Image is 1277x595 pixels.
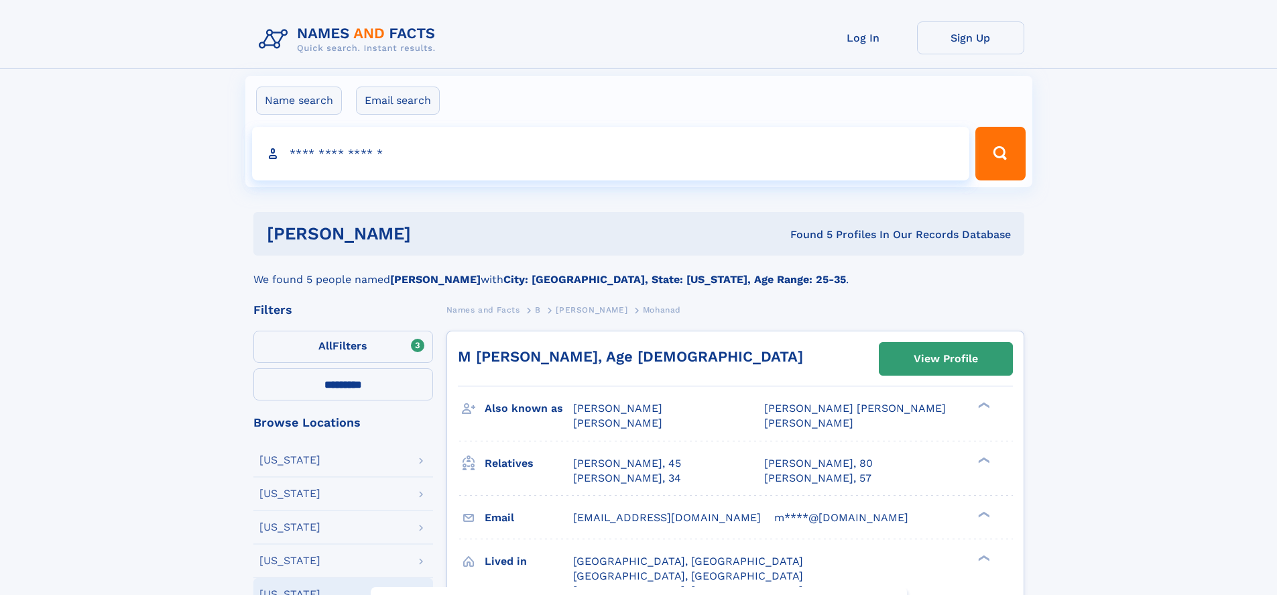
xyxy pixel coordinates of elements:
[764,456,873,471] a: [PERSON_NAME], 80
[535,305,541,315] span: B
[252,127,970,180] input: search input
[975,553,991,562] div: ❯
[764,417,853,429] span: [PERSON_NAME]
[879,343,1012,375] a: View Profile
[556,301,627,318] a: [PERSON_NAME]
[810,21,917,54] a: Log In
[318,339,332,352] span: All
[485,452,573,475] h3: Relatives
[253,256,1024,288] div: We found 5 people named with .
[458,348,803,365] a: M [PERSON_NAME], Age [DEMOGRAPHIC_DATA]
[975,127,1025,180] button: Search Button
[573,456,681,471] a: [PERSON_NAME], 45
[267,225,601,242] h1: [PERSON_NAME]
[573,402,662,415] span: [PERSON_NAME]
[485,397,573,420] h3: Also known as
[764,402,946,415] span: [PERSON_NAME] [PERSON_NAME]
[601,227,1011,242] div: Found 5 Profiles In Our Records Database
[764,471,871,486] a: [PERSON_NAME], 57
[253,21,446,58] img: Logo Names and Facts
[573,570,803,582] span: [GEOGRAPHIC_DATA], [GEOGRAPHIC_DATA]
[503,273,846,286] b: City: [GEOGRAPHIC_DATA], State: [US_STATE], Age Range: 25-35
[535,301,541,318] a: B
[259,488,320,499] div: [US_STATE]
[643,305,681,315] span: Mohanad
[485,506,573,529] h3: Email
[573,511,761,524] span: [EMAIL_ADDRESS][DOMAIN_NAME]
[914,343,978,374] div: View Profile
[259,455,320,466] div: [US_STATE]
[485,550,573,573] h3: Lived in
[573,555,803,567] span: [GEOGRAPHIC_DATA], [GEOGRAPHIC_DATA]
[446,301,520,318] a: Names and Facts
[975,455,991,464] div: ❯
[253,304,433,316] div: Filters
[259,522,320,533] div: [US_STATE]
[917,21,1024,54] a: Sign Up
[390,273,481,286] b: [PERSON_NAME]
[556,305,627,315] span: [PERSON_NAME]
[256,87,342,115] label: Name search
[356,87,440,115] label: Email search
[975,510,991,519] div: ❯
[975,401,991,410] div: ❯
[573,471,681,486] a: [PERSON_NAME], 34
[253,417,433,429] div: Browse Locations
[573,417,662,429] span: [PERSON_NAME]
[259,555,320,566] div: [US_STATE]
[253,331,433,363] label: Filters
